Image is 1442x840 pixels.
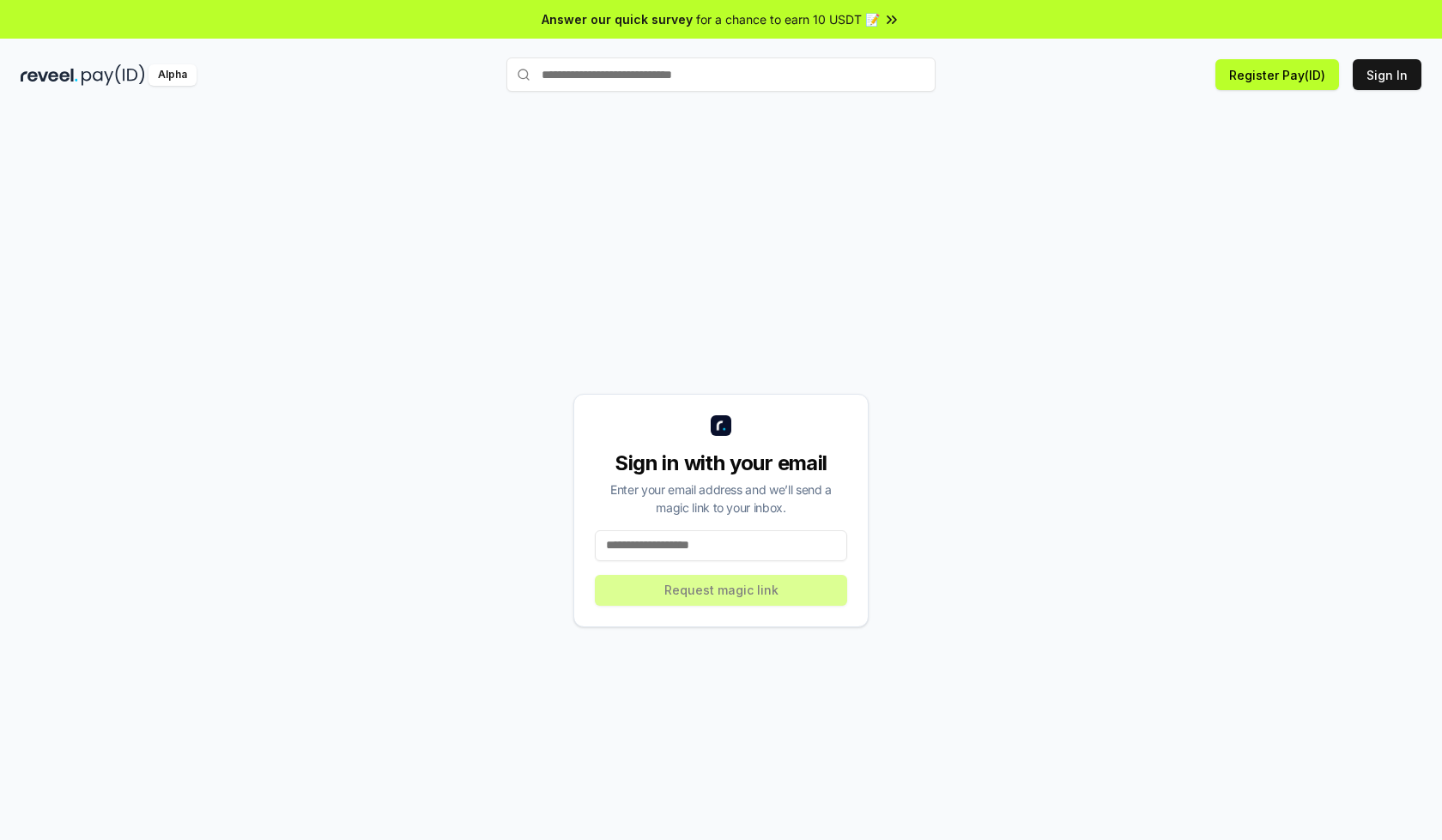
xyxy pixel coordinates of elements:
img: logo_small [711,415,731,436]
span: for a chance to earn 10 USDT 📝 [696,10,880,28]
div: Alpha [148,64,197,86]
div: Enter your email address and we’ll send a magic link to your inbox. [595,480,847,517]
span: Answer our quick survey [542,10,693,28]
button: Sign In [1353,59,1421,90]
div: Sign in with your email [595,450,847,477]
img: pay_id [82,64,145,86]
img: reveel_dark [21,64,78,86]
button: Register Pay(ID) [1215,59,1339,90]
